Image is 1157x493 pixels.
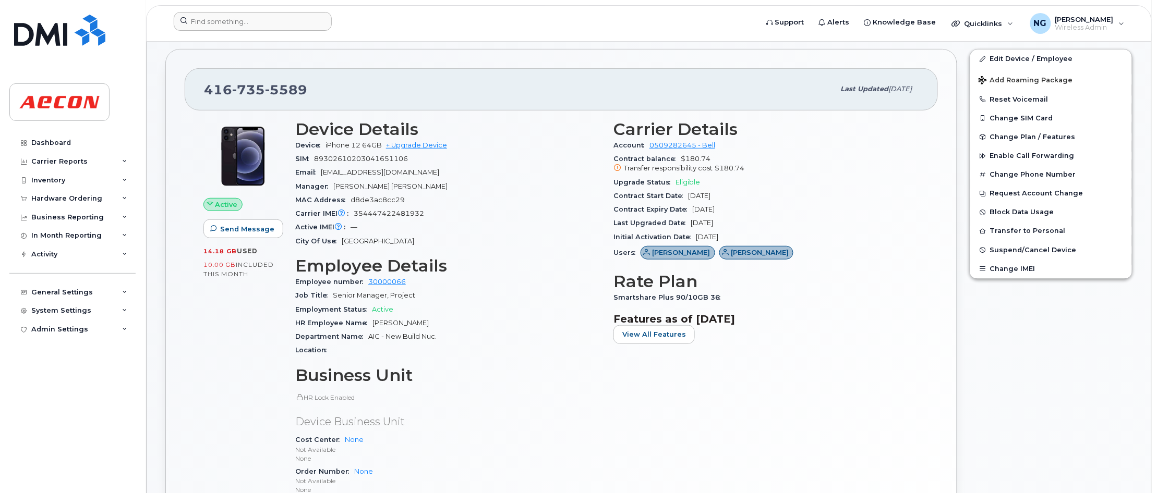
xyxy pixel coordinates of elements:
[624,164,713,172] span: Transfer responsibility cost
[641,249,715,256] a: [PERSON_NAME]
[613,272,919,291] h3: Rate Plan
[368,278,406,286] a: 30000066
[295,209,354,217] span: Carrier IMEI
[232,82,265,97] span: 735
[970,69,1132,90] button: Add Roaming Package
[237,247,258,255] span: used
[345,436,364,443] a: None
[295,182,333,190] span: Manager
[295,393,601,402] p: HR Lock Enabled
[295,278,368,286] span: Employee number
[295,445,601,454] p: Not Available
[203,261,274,278] span: included this month
[215,200,238,209] span: Active
[857,12,944,33] a: Knowledge Base
[1055,15,1114,23] span: [PERSON_NAME]
[372,319,429,327] span: [PERSON_NAME]
[970,241,1132,260] button: Suspend/Cancel Device
[174,12,332,31] input: Find something...
[613,233,696,241] span: Initial Activation Date
[613,219,691,227] span: Last Upgraded Date
[759,12,812,33] a: Support
[354,209,424,217] span: 354447422481932
[295,168,321,176] span: Email
[1023,13,1132,34] div: Nicole Guida
[295,332,368,340] span: Department Name
[613,293,726,301] span: Smartshare Plus 90/10GB 36
[970,146,1132,165] button: Enable Call Forwarding
[970,221,1132,240] button: Transfer to Personal
[295,196,351,204] span: MAC Address
[613,249,641,256] span: Users
[613,155,919,174] span: $180.74
[613,141,649,149] span: Account
[204,82,307,97] span: 416
[719,249,794,256] a: [PERSON_NAME]
[203,248,237,255] span: 14.18 GB
[775,17,804,28] span: Support
[970,260,1132,278] button: Change IMEI
[351,223,357,231] span: —
[990,133,1076,141] span: Change Plan / Features
[333,182,448,190] span: [PERSON_NAME] [PERSON_NAME]
[203,261,236,268] span: 10.00 GB
[841,85,889,93] span: Last updated
[351,196,405,204] span: d8de3ac8cc29
[295,223,351,231] span: Active IMEI
[970,165,1132,184] button: Change Phone Number
[321,168,439,176] span: [EMAIL_ADDRESS][DOMAIN_NAME]
[295,436,345,443] span: Cost Center
[970,184,1132,203] button: Request Account Change
[613,120,919,139] h3: Carrier Details
[333,291,415,299] span: Senior Manager, Project
[945,13,1021,34] div: Quicklinks
[873,17,936,28] span: Knowledge Base
[295,237,342,245] span: City Of Use
[889,85,912,93] span: [DATE]
[212,125,274,188] img: iPhone_12.jpg
[970,128,1132,146] button: Change Plan / Features
[828,17,850,28] span: Alerts
[970,50,1132,68] a: Edit Device / Employee
[295,467,354,475] span: Order Number
[295,346,332,354] span: Location
[295,305,372,313] span: Employment Status
[368,332,437,340] span: AIC - New Build Nuc.
[696,233,718,241] span: [DATE]
[990,246,1077,254] span: Suspend/Cancel Device
[613,325,695,344] button: View All Features
[1034,17,1047,30] span: NG
[295,155,314,163] span: SIM
[692,205,715,213] span: [DATE]
[372,305,393,313] span: Active
[676,178,700,186] span: Eligible
[970,203,1132,221] button: Block Data Usage
[295,454,601,463] p: None
[613,205,692,213] span: Contract Expiry Date
[354,467,373,475] a: None
[970,109,1132,128] button: Change SIM Card
[688,192,710,200] span: [DATE]
[965,19,1003,28] span: Quicklinks
[295,319,372,327] span: HR Employee Name
[295,120,601,139] h3: Device Details
[265,82,307,97] span: 5589
[295,476,601,485] p: Not Available
[203,219,283,238] button: Send Message
[691,219,713,227] span: [DATE]
[295,141,326,149] span: Device
[342,237,414,245] span: [GEOGRAPHIC_DATA]
[613,313,919,325] h3: Features as of [DATE]
[613,155,681,163] span: Contract balance
[295,291,333,299] span: Job Title
[220,224,274,234] span: Send Message
[613,178,676,186] span: Upgrade Status
[295,256,601,275] h3: Employee Details
[812,12,857,33] a: Alerts
[314,155,408,163] span: 89302610203041651106
[979,76,1073,86] span: Add Roaming Package
[653,248,710,257] span: [PERSON_NAME]
[386,141,447,149] a: + Upgrade Device
[731,248,789,257] span: [PERSON_NAME]
[990,152,1075,160] span: Enable Call Forwarding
